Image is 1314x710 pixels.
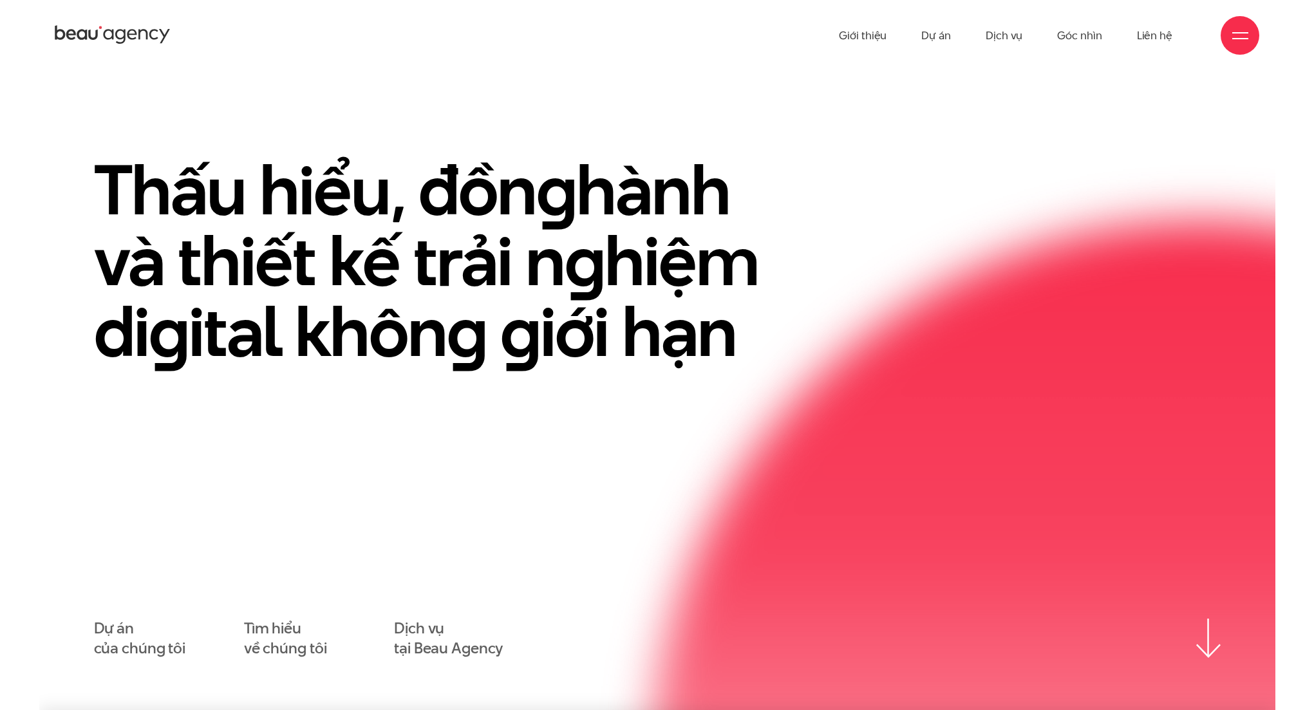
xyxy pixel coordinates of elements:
[94,619,185,659] a: Dự áncủa chúng tôi
[565,212,605,309] en: g
[149,283,189,380] en: g
[94,154,802,367] h1: Thấu hiểu, đồn hành và thiết kế trải n hiệm di ital khôn iới hạn
[244,619,327,659] a: Tìm hiểuvề chúng tôi
[536,142,576,238] en: g
[500,283,540,380] en: g
[394,619,503,659] a: Dịch vụtại Beau Agency
[447,283,487,380] en: g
